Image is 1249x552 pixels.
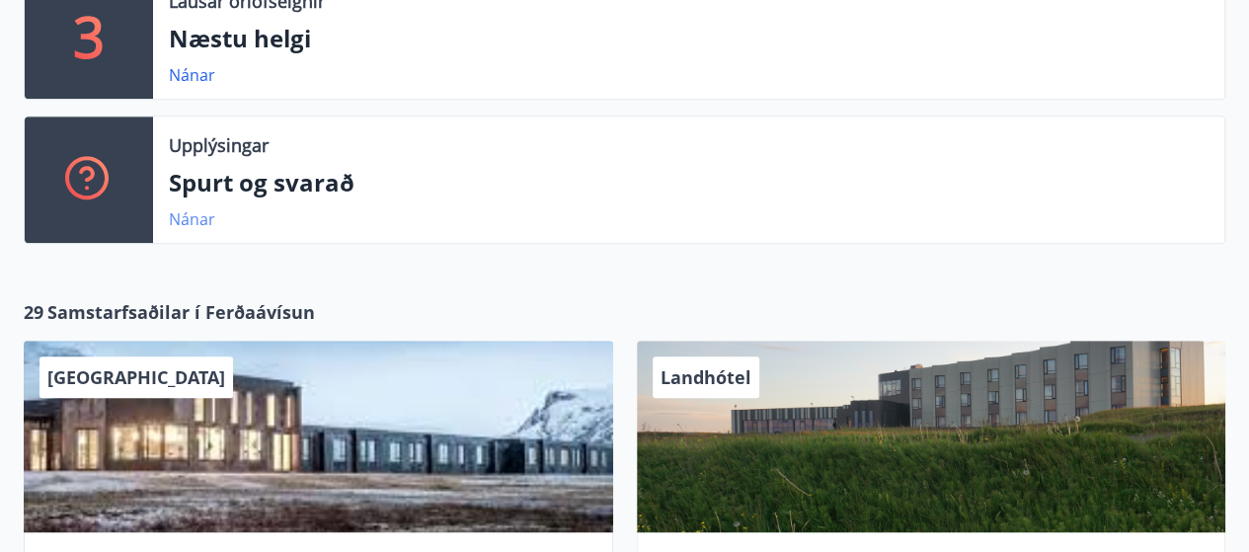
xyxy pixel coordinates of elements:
[169,166,1209,199] p: Spurt og svarað
[47,365,225,389] span: [GEOGRAPHIC_DATA]
[169,132,269,158] p: Upplýsingar
[169,64,215,86] a: Nánar
[661,365,751,389] span: Landhótel
[47,299,315,325] span: Samstarfsaðilar í Ferðaávísun
[169,208,215,230] a: Nánar
[169,22,1209,55] p: Næstu helgi
[24,299,43,325] span: 29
